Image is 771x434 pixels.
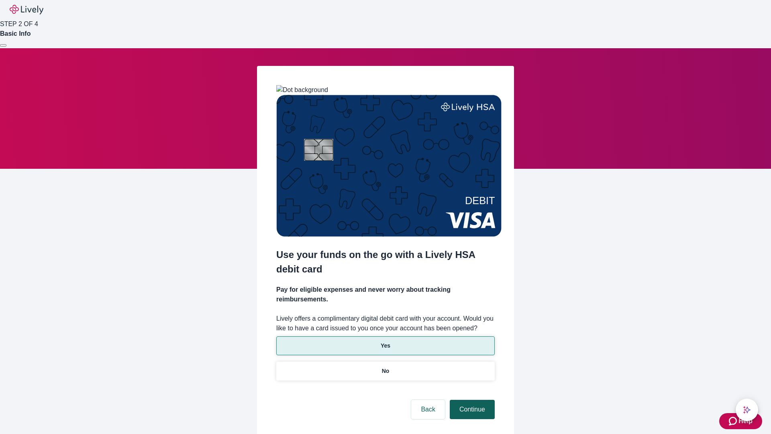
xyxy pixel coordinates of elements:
p: Yes [381,342,390,350]
button: Zendesk support iconHelp [719,413,762,429]
img: Debit card [276,95,502,237]
h4: Pay for eligible expenses and never worry about tracking reimbursements. [276,285,495,304]
button: Yes [276,336,495,355]
p: No [382,367,390,375]
img: Dot background [276,85,328,95]
button: No [276,362,495,381]
label: Lively offers a complimentary digital debit card with your account. Would you like to have a card... [276,314,495,333]
svg: Lively AI Assistant [743,406,751,414]
button: Back [411,400,445,419]
img: Lively [10,5,43,14]
h2: Use your funds on the go with a Lively HSA debit card [276,248,495,276]
button: Continue [450,400,495,419]
button: chat [736,399,758,421]
span: Help [738,416,753,426]
svg: Zendesk support icon [729,416,738,426]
